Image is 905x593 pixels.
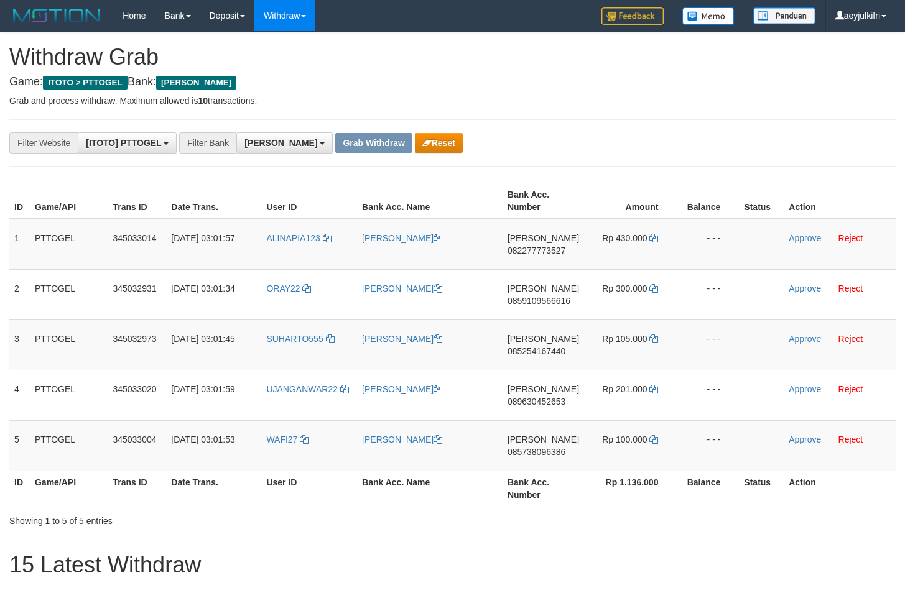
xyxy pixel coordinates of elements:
[508,397,565,407] span: Copy 089630452653 to clipboard
[784,183,896,219] th: Action
[9,183,30,219] th: ID
[677,471,739,506] th: Balance
[198,96,208,106] strong: 10
[166,471,261,506] th: Date Trans.
[9,319,30,370] td: 3
[9,269,30,319] td: 2
[266,233,331,243] a: ALINAPIA123
[30,219,108,270] td: PTTOGEL
[362,434,442,444] a: [PERSON_NAME]
[739,183,784,219] th: Status
[166,183,261,219] th: Date Trans.
[789,434,821,444] a: Approve
[9,420,30,471] td: 5
[113,434,156,444] span: 345033004
[9,219,30,270] td: 1
[244,138,317,148] span: [PERSON_NAME]
[584,471,677,506] th: Rp 1.136.000
[584,183,677,219] th: Amount
[113,384,156,394] span: 345033020
[677,183,739,219] th: Balance
[30,471,108,506] th: Game/API
[602,384,647,394] span: Rp 201.000
[508,384,579,394] span: [PERSON_NAME]
[261,183,357,219] th: User ID
[266,283,311,293] a: ORAY22
[113,283,156,293] span: 345032931
[508,296,570,306] span: Copy 0859109566616 to clipboard
[838,283,863,293] a: Reject
[30,370,108,420] td: PTTOGEL
[789,384,821,394] a: Approve
[362,334,442,344] a: [PERSON_NAME]
[508,447,565,457] span: Copy 085738096386 to clipboard
[789,334,821,344] a: Approve
[649,334,658,344] a: Copy 105000 to clipboard
[357,471,503,506] th: Bank Acc. Name
[508,334,579,344] span: [PERSON_NAME]
[362,283,442,293] a: [PERSON_NAME]
[108,183,166,219] th: Trans ID
[602,283,647,293] span: Rp 300.000
[508,346,565,356] span: Copy 085254167440 to clipboard
[266,233,320,243] span: ALINAPIA123
[266,334,334,344] a: SUHARTO555
[335,133,412,153] button: Grab Withdraw
[9,45,896,70] h1: Withdraw Grab
[838,233,863,243] a: Reject
[838,384,863,394] a: Reject
[113,233,156,243] span: 345033014
[171,233,234,243] span: [DATE] 03:01:57
[9,553,896,577] h1: 15 Latest Withdraw
[236,132,333,154] button: [PERSON_NAME]
[113,334,156,344] span: 345032973
[784,471,896,506] th: Action
[602,434,647,444] span: Rp 100.000
[261,471,357,506] th: User ID
[362,233,442,243] a: [PERSON_NAME]
[171,384,234,394] span: [DATE] 03:01:59
[266,334,323,344] span: SUHARTO555
[838,434,863,444] a: Reject
[86,138,161,148] span: [ITOTO] PTTOGEL
[266,384,349,394] a: UJANGANWAR22
[753,7,815,24] img: panduan.png
[171,334,234,344] span: [DATE] 03:01:45
[602,334,647,344] span: Rp 105.000
[677,269,739,319] td: - - -
[108,471,166,506] th: Trans ID
[508,246,565,255] span: Copy 082277773527 to clipboard
[739,471,784,506] th: Status
[508,283,579,293] span: [PERSON_NAME]
[30,269,108,319] td: PTTOGEL
[838,334,863,344] a: Reject
[171,283,234,293] span: [DATE] 03:01:34
[9,76,896,88] h4: Game: Bank:
[9,94,896,107] p: Grab and process withdraw. Maximum allowed is transactions.
[677,420,739,471] td: - - -
[601,7,664,25] img: Feedback.jpg
[9,6,104,25] img: MOTION_logo.png
[649,384,658,394] a: Copy 201000 to clipboard
[9,370,30,420] td: 4
[789,233,821,243] a: Approve
[78,132,177,154] button: [ITOTO] PTTOGEL
[362,384,442,394] a: [PERSON_NAME]
[30,319,108,370] td: PTTOGEL
[357,183,503,219] th: Bank Acc. Name
[43,76,128,90] span: ITOTO > PTTOGEL
[649,283,658,293] a: Copy 300000 to clipboard
[9,132,78,154] div: Filter Website
[266,434,297,444] span: WAFI27
[789,283,821,293] a: Approve
[508,233,579,243] span: [PERSON_NAME]
[602,233,647,243] span: Rp 430.000
[649,233,658,243] a: Copy 430000 to clipboard
[30,183,108,219] th: Game/API
[677,319,739,370] td: - - -
[9,471,30,506] th: ID
[156,76,236,90] span: [PERSON_NAME]
[682,7,735,25] img: Button%20Memo.svg
[503,183,584,219] th: Bank Acc. Number
[508,434,579,444] span: [PERSON_NAME]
